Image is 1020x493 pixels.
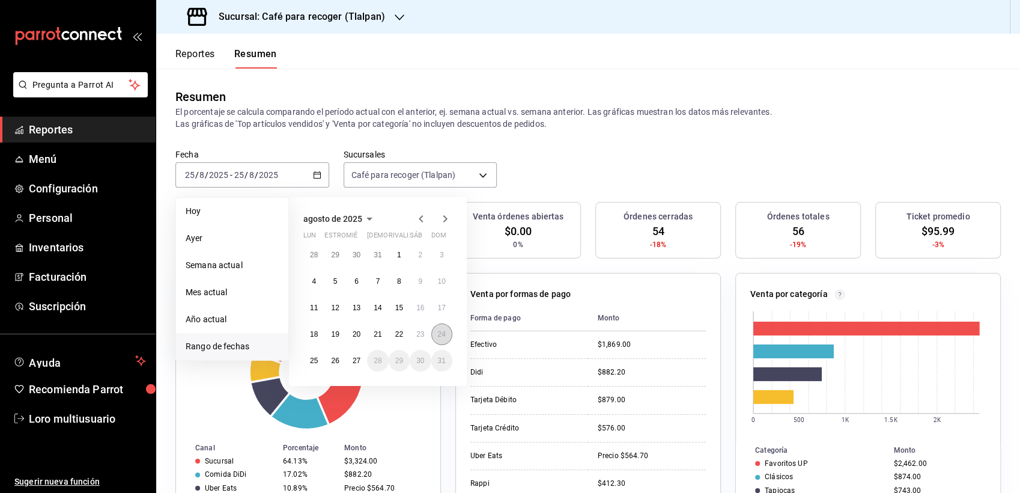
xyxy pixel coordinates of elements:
text: 1K [842,417,849,423]
text: 0 [751,417,755,423]
div: Uber Eats [205,484,237,492]
abbr: 23 de agosto de 2025 [416,330,424,338]
button: 20 de agosto de 2025 [346,323,367,345]
div: Efectivo [470,340,578,350]
button: 18 de agosto de 2025 [303,323,324,345]
abbr: 12 de agosto de 2025 [331,304,339,312]
span: / [205,170,208,180]
div: $882.20 [598,367,706,378]
font: Menú [29,153,57,165]
button: 17 de agosto de 2025 [431,297,452,319]
abbr: 7 de agosto de 2025 [376,277,380,286]
input: ---- [258,170,279,180]
button: 7 de agosto de 2025 [367,271,388,292]
abbr: 5 de agosto de 2025 [333,277,338,286]
input: -- [184,170,195,180]
span: 56 [792,223,804,239]
span: Rango de fechas [186,340,279,353]
font: Suscripción [29,300,86,313]
abbr: 3 de agosto de 2025 [440,251,444,259]
th: Forma de pago [470,305,588,331]
span: $95.99 [921,223,955,239]
button: open_drawer_menu [132,31,142,41]
abbr: 6 de agosto de 2025 [354,277,359,286]
abbr: 22 de agosto de 2025 [395,330,403,338]
h3: Sucursal: Café para recoger (Tlalpan) [209,10,385,24]
span: 54 [652,223,664,239]
abbr: 27 de agosto de 2025 [353,357,360,365]
text: 2K [933,417,941,423]
th: Monto [339,441,440,455]
abbr: 2 de agosto de 2025 [418,251,422,259]
th: Canal [176,441,278,455]
div: $576.00 [598,423,706,433]
div: Pestañas de navegación [175,48,277,69]
abbr: 4 de agosto de 2025 [312,277,316,286]
h3: Venta órdenes abiertas [473,210,564,223]
div: $2,462.00 [893,459,981,468]
button: 15 de agosto de 2025 [389,297,410,319]
abbr: 31 de julio de 2025 [374,251,381,259]
abbr: 25 de agosto de 2025 [310,357,318,365]
th: Monto [588,305,706,331]
button: 22 de agosto de 2025 [389,323,410,345]
button: 16 de agosto de 2025 [410,297,431,319]
abbr: 21 de agosto de 2025 [374,330,381,338]
input: -- [249,170,255,180]
button: 10 de agosto de 2025 [431,271,452,292]
abbr: 20 de agosto de 2025 [353,330,360,338]
button: 9 de agosto de 2025 [410,271,431,292]
label: Sucursales [344,150,497,159]
abbr: 31 de agosto de 2025 [438,357,446,365]
p: El porcentaje se calcula comparando el período actual con el anterior, ej. semana actual vs. sema... [175,106,1001,130]
button: 11 de agosto de 2025 [303,297,324,319]
button: 2 de agosto de 2025 [410,244,431,266]
button: 29 de agosto de 2025 [389,350,410,372]
div: Precio $564.70 [598,451,706,461]
p: Venta por formas de pago [470,288,571,301]
div: $882.20 [344,470,421,479]
span: Mes actual [186,286,279,299]
button: 19 de agosto de 2025 [324,323,345,345]
div: $1,869.00 [598,340,706,350]
button: 28 de julio de 2025 [303,244,324,266]
button: 21 de agosto de 2025 [367,323,388,345]
div: 17.02% [283,470,335,479]
button: 6 de agosto de 2025 [346,271,367,292]
button: 8 de agosto de 2025 [389,271,410,292]
div: Rappi [470,479,578,489]
abbr: 1 de agosto de 2025 [397,251,401,259]
text: 1.5K [884,417,897,423]
button: 30 de julio de 2025 [346,244,367,266]
font: Loro multiusuario [29,412,115,425]
div: Sucursal [205,457,234,465]
span: Café para recoger (Tlalpan) [351,169,456,181]
abbr: 13 de agosto de 2025 [353,304,360,312]
label: Fecha [175,150,329,159]
div: $874.00 [893,473,981,481]
abbr: viernes [389,231,422,244]
input: -- [234,170,244,180]
span: Pregunta a Parrot AI [32,79,129,91]
abbr: 14 de agosto de 2025 [374,304,381,312]
button: 14 de agosto de 2025 [367,297,388,319]
span: Ayuda [29,354,130,368]
font: Facturación [29,271,87,283]
div: $3,324.00 [344,457,421,465]
h3: Órdenes cerradas [624,210,693,223]
abbr: 19 de agosto de 2025 [331,330,339,338]
button: 4 de agosto de 2025 [303,271,324,292]
abbr: 16 de agosto de 2025 [416,304,424,312]
input: -- [199,170,205,180]
th: Monto [888,444,1000,457]
button: 29 de julio de 2025 [324,244,345,266]
abbr: 8 de agosto de 2025 [397,277,401,286]
abbr: sábado [410,231,422,244]
abbr: 28 de julio de 2025 [310,251,318,259]
div: Tarjeta Crédito [470,423,578,433]
abbr: 24 de agosto de 2025 [438,330,446,338]
button: 25 de agosto de 2025 [303,350,324,372]
abbr: miércoles [346,231,357,244]
span: 0% [513,239,523,250]
text: 500 [794,417,804,423]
